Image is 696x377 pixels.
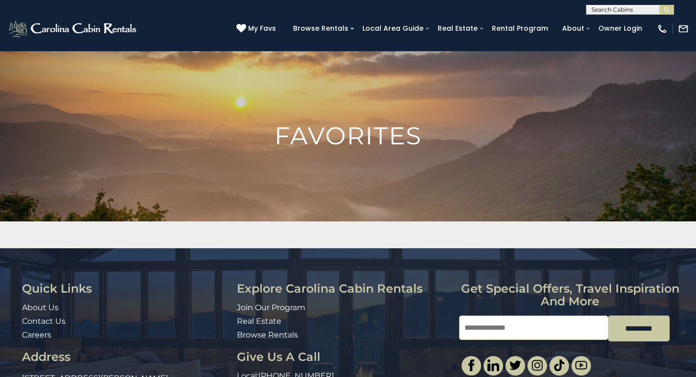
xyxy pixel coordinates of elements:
[237,330,298,339] a: Browse Rentals
[22,351,230,363] h3: Address
[509,359,521,371] img: twitter-single.svg
[593,21,647,36] a: Owner Login
[487,359,499,371] img: linkedin-single.svg
[465,359,477,371] img: facebook-single.svg
[531,359,543,371] img: instagram-single.svg
[237,351,452,363] h3: Give Us A Call
[7,19,139,39] img: White-1-2.png
[657,23,668,34] img: phone-regular-white.png
[22,330,51,339] a: Careers
[22,317,65,326] a: Contact Us
[433,21,483,36] a: Real Estate
[288,21,353,36] a: Browse Rentals
[358,21,428,36] a: Local Area Guide
[237,282,452,295] h3: Explore Carolina Cabin Rentals
[557,21,589,36] a: About
[237,303,305,312] a: Join Our Program
[487,21,553,36] a: Rental Program
[575,359,587,371] img: youtube-light.svg
[22,282,230,295] h3: Quick Links
[237,317,281,326] a: Real Estate
[553,359,565,371] img: tiktok.svg
[678,23,689,34] img: mail-regular-white.png
[236,23,278,34] a: My Favs
[22,303,59,312] a: About Us
[248,23,276,34] span: My Favs
[459,282,681,308] h3: Get special offers, travel inspiration and more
